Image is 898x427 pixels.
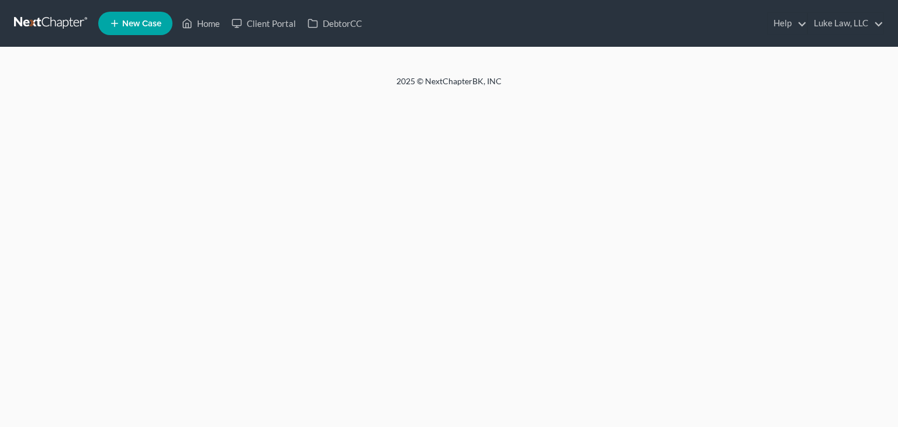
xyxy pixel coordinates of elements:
new-legal-case-button: New Case [98,12,172,35]
div: 2025 © NextChapterBK, INC [116,75,782,97]
a: Client Portal [226,13,302,34]
a: Help [768,13,807,34]
a: Luke Law, LLC [808,13,883,34]
a: Home [176,13,226,34]
a: DebtorCC [302,13,368,34]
